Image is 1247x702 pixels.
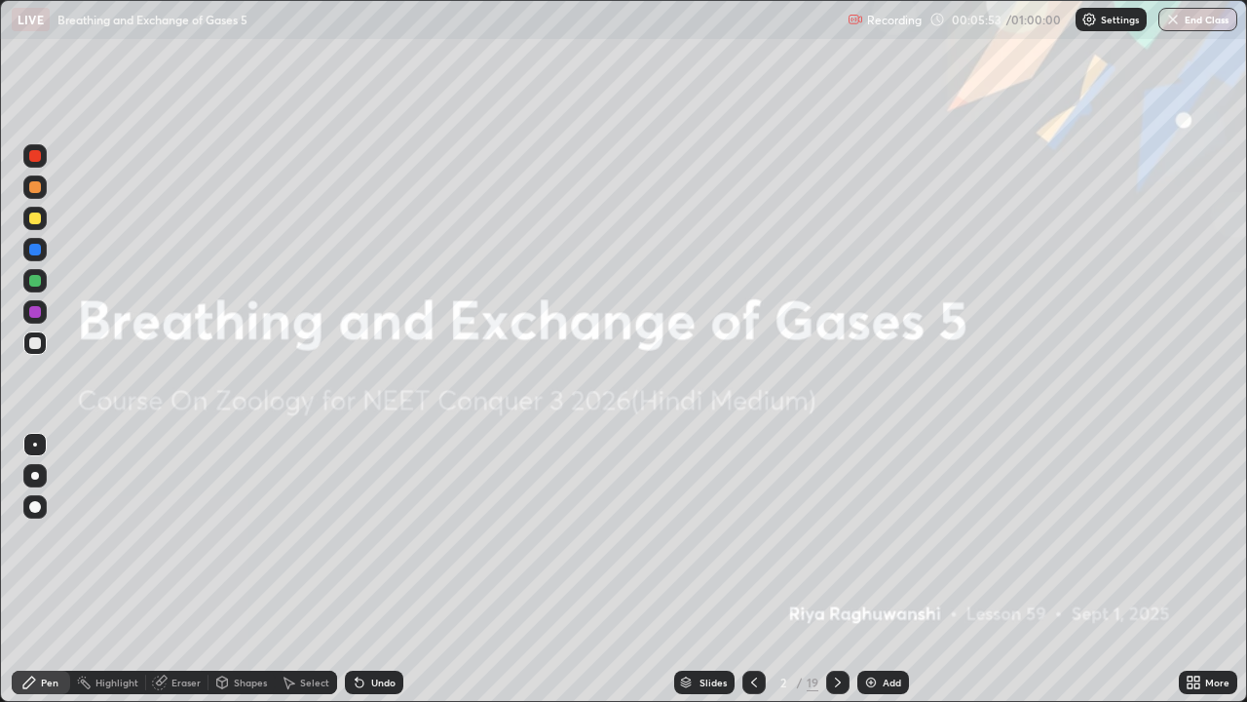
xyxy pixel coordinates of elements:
div: Shapes [234,678,267,687]
div: / [797,677,803,688]
div: 19 [807,674,818,691]
div: Undo [371,678,396,687]
p: Breathing and Exchange of Gases 5 [57,12,247,27]
img: recording.375f2c34.svg [848,12,863,27]
p: LIVE [18,12,44,27]
div: Eraser [171,678,201,687]
div: Pen [41,678,58,687]
div: Select [300,678,329,687]
img: class-settings-icons [1081,12,1097,27]
img: end-class-cross [1165,12,1181,27]
button: End Class [1158,8,1237,31]
div: Highlight [95,678,138,687]
div: More [1205,678,1229,687]
p: Recording [867,13,922,27]
div: 2 [774,677,793,688]
div: Slides [699,678,727,687]
div: Add [883,678,901,687]
img: add-slide-button [863,675,879,690]
p: Settings [1101,15,1139,24]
